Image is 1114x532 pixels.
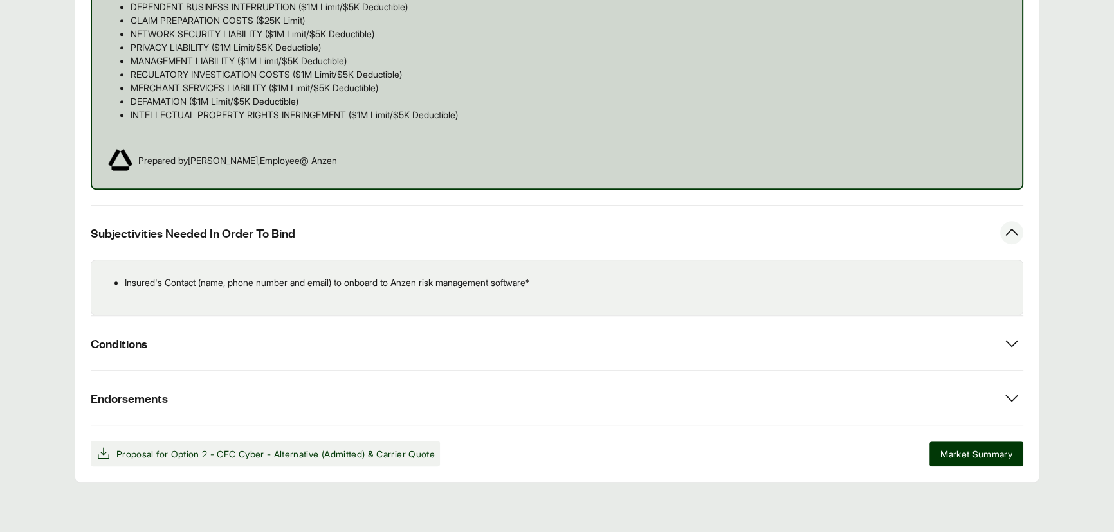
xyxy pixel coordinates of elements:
p: DEFAMATION ($1M Limit/$5K Deductible) [131,94,1007,108]
button: Endorsements [91,371,1023,425]
span: Option 2 - CFC Cyber - Alternative (Admitted) [171,448,365,459]
p: NETWORK SECURITY LIABILITY ($1M Limit/$5K Deductible) [131,27,1007,40]
button: Subjectivities Needed In Order To Bind [91,206,1023,260]
p: INTELLECTUAL PROPERTY RIGHTS INFRINGEMENT ($1M Limit/$5K Deductible) [131,108,1007,121]
p: REGULATORY INVESTIGATION COSTS ($1M Limit/$5K Deductible) [131,67,1007,81]
span: Endorsements [91,390,168,406]
span: Subjectivities Needed In Order To Bind [91,225,295,241]
span: Prepared by [PERSON_NAME] , Employee @ Anzen [138,154,337,167]
p: MERCHANT SERVICES LIABILITY ($1M Limit/$5K Deductible) [131,81,1007,94]
span: Market Summary [940,447,1012,461]
p: MANAGEMENT LIABILITY ($1M Limit/$5K Deductible) [131,54,1007,67]
p: PRIVACY LIABILITY ($1M Limit/$5K Deductible) [131,40,1007,54]
span: Conditions [91,335,147,351]
p: Insured's Contact (name, phone number and email) to onboard to Anzen risk management software* [125,276,1012,289]
button: Proposal for Option 2 - CFC Cyber - Alternative (Admitted) & Carrier Quote [91,441,440,466]
span: & Carrier Quote [368,448,435,459]
button: Market Summary [929,441,1023,466]
p: CLAIM PREPARATION COSTS ($25K Limit) [131,13,1007,27]
button: Conditions [91,316,1023,370]
span: Proposal for [116,447,435,461]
